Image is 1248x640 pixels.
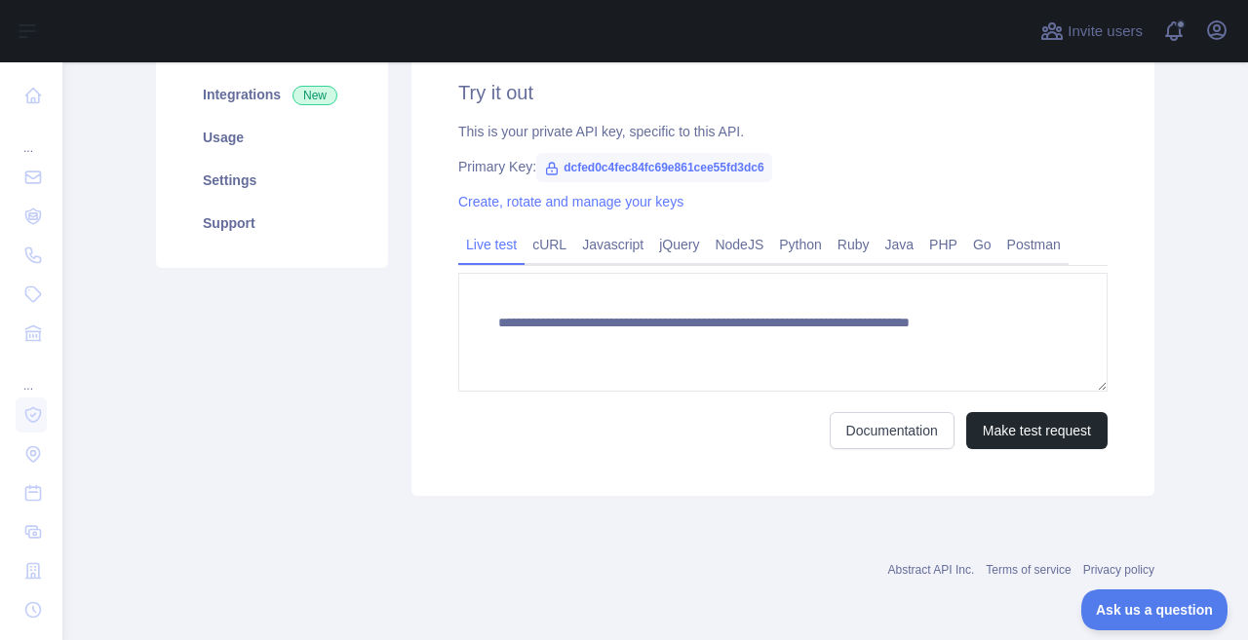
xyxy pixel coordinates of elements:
a: Javascript [574,229,651,260]
a: Terms of service [986,563,1071,577]
a: NodeJS [707,229,771,260]
a: Go [965,229,999,260]
div: This is your private API key, specific to this API. [458,122,1108,141]
span: New [292,86,337,105]
a: jQuery [651,229,707,260]
button: Make test request [966,412,1108,449]
a: Live test [458,229,525,260]
a: PHP [921,229,965,260]
h2: Try it out [458,79,1108,106]
a: Abstract API Inc. [888,563,975,577]
a: Usage [179,116,365,159]
a: Support [179,202,365,245]
a: Python [771,229,830,260]
span: dcfed0c4fec84fc69e861cee55fd3dc6 [536,153,771,182]
a: Ruby [830,229,877,260]
iframe: Toggle Customer Support [1081,589,1228,630]
button: Invite users [1036,16,1147,47]
a: Privacy policy [1083,563,1154,577]
a: Documentation [830,412,955,449]
div: Primary Key: [458,157,1108,176]
a: Integrations New [179,73,365,116]
a: cURL [525,229,574,260]
div: ... [16,117,47,156]
a: Settings [179,159,365,202]
a: Java [877,229,922,260]
a: Postman [999,229,1069,260]
a: Create, rotate and manage your keys [458,194,683,209]
span: Invite users [1068,20,1143,43]
div: ... [16,355,47,394]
